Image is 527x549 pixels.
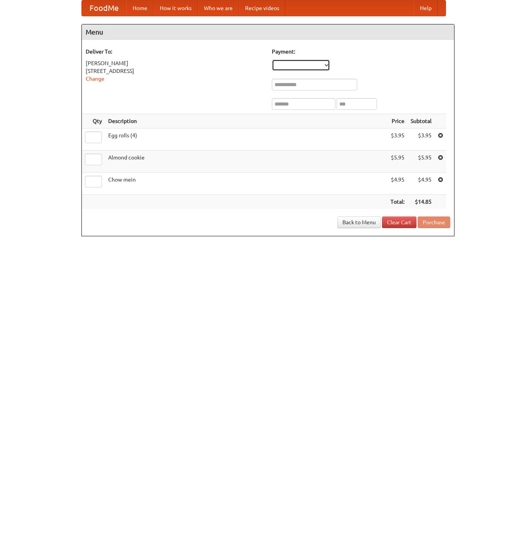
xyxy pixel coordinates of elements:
td: $4.95 [408,173,435,195]
h5: Deliver To: [86,48,264,55]
a: Home [126,0,154,16]
th: Qty [82,114,105,128]
a: Recipe videos [239,0,285,16]
h4: Menu [82,24,454,40]
a: Help [414,0,438,16]
td: Chow mein [105,173,387,195]
th: Subtotal [408,114,435,128]
td: $3.95 [387,128,408,151]
a: Who we are [198,0,239,16]
td: $5.95 [387,151,408,173]
td: $4.95 [387,173,408,195]
th: Description [105,114,387,128]
a: How it works [154,0,198,16]
th: Total: [387,195,408,209]
th: Price [387,114,408,128]
a: Clear Cart [382,216,416,228]
a: Change [86,76,104,82]
td: Egg rolls (4) [105,128,387,151]
div: [STREET_ADDRESS] [86,67,264,75]
a: FoodMe [82,0,126,16]
h5: Payment: [272,48,450,55]
div: [PERSON_NAME] [86,59,264,67]
td: Almond cookie [105,151,387,173]
th: $14.85 [408,195,435,209]
td: $5.95 [408,151,435,173]
button: Purchase [418,216,450,228]
td: $3.95 [408,128,435,151]
a: Back to Menu [337,216,381,228]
